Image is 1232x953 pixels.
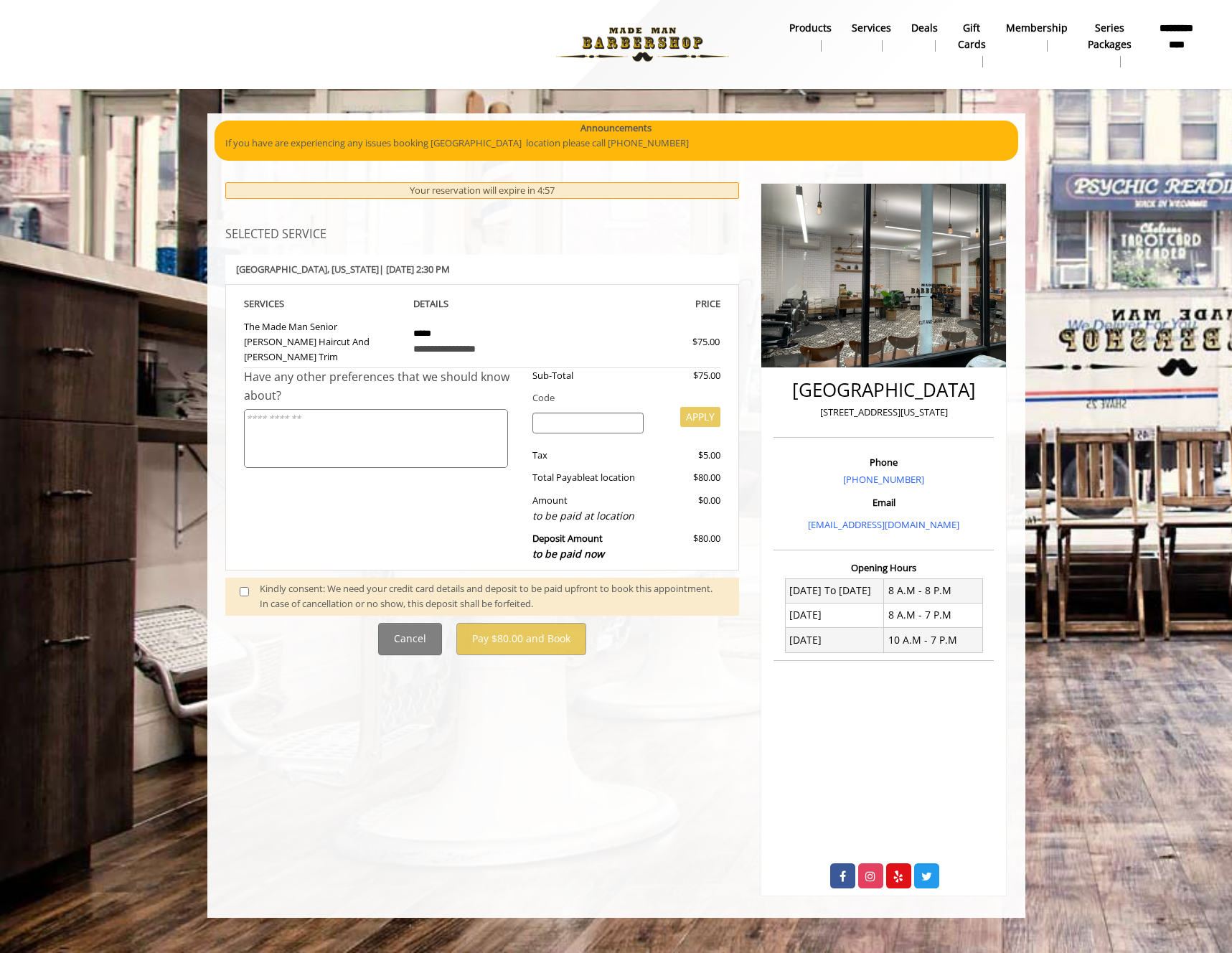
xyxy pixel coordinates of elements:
[522,448,654,463] div: Tax
[327,263,379,276] span: , [US_STATE]
[777,380,990,400] h2: [GEOGRAPHIC_DATA]
[843,473,924,486] a: [PHONE_NUMBER]
[777,405,990,420] p: [STREET_ADDRESS][US_STATE]
[562,296,721,312] th: PRICE
[590,471,635,484] span: at location
[279,297,284,310] span: S
[911,20,938,36] b: Deals
[785,628,884,652] td: [DATE]
[225,182,740,199] div: Your reservation will expire in 4:57
[654,448,720,463] div: $5.00
[785,603,884,627] td: [DATE]
[948,18,996,71] a: Gift cardsgift cards
[842,18,901,55] a: ServicesServices
[884,628,983,652] td: 10 A.M - 7 P.M
[958,20,986,52] b: gift cards
[808,518,959,531] a: [EMAIL_ADDRESS][DOMAIN_NAME]
[901,18,948,55] a: DealsDeals
[244,296,403,312] th: SERVICE
[654,531,720,562] div: $80.00
[680,407,720,427] button: APPLY
[884,578,983,603] td: 8 A.M - 8 P.M
[777,457,990,467] h3: Phone
[522,493,654,524] div: Amount
[641,334,720,349] div: $75.00
[244,368,522,405] div: Have any other preferences that we should know about?
[785,578,884,603] td: [DATE] To [DATE]
[532,547,604,560] span: to be paid now
[1006,20,1068,36] b: Membership
[532,508,644,524] div: to be paid at location
[225,228,740,241] h3: SELECTED SERVICE
[522,368,654,383] div: Sub-Total
[789,20,832,36] b: products
[260,581,725,611] div: Kindly consent: We need your credit card details and deposit to be paid upfront to book this appo...
[779,18,842,55] a: Productsproducts
[456,623,586,655] button: Pay $80.00 and Book
[378,623,442,655] button: Cancel
[996,18,1078,55] a: MembershipMembership
[236,263,450,276] b: [GEOGRAPHIC_DATA] | [DATE] 2:30 PM
[654,493,720,524] div: $0.00
[522,390,720,405] div: Code
[522,470,654,485] div: Total Payable
[544,5,741,84] img: Made Man Barbershop logo
[1078,18,1142,71] a: Series packagesSeries packages
[403,296,562,312] th: DETAILS
[852,20,891,36] b: Services
[773,563,994,573] h3: Opening Hours
[884,603,983,627] td: 8 A.M - 7 P.M
[225,136,1007,151] p: If you have are experiencing any issues booking [GEOGRAPHIC_DATA] location please call [PHONE_NUM...
[1088,20,1132,52] b: Series packages
[777,497,990,507] h3: Email
[532,532,604,560] b: Deposit Amount
[654,368,720,383] div: $75.00
[244,312,403,368] td: The Made Man Senior [PERSON_NAME] Haircut And [PERSON_NAME] Trim
[654,470,720,485] div: $80.00
[580,121,652,136] b: Announcements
